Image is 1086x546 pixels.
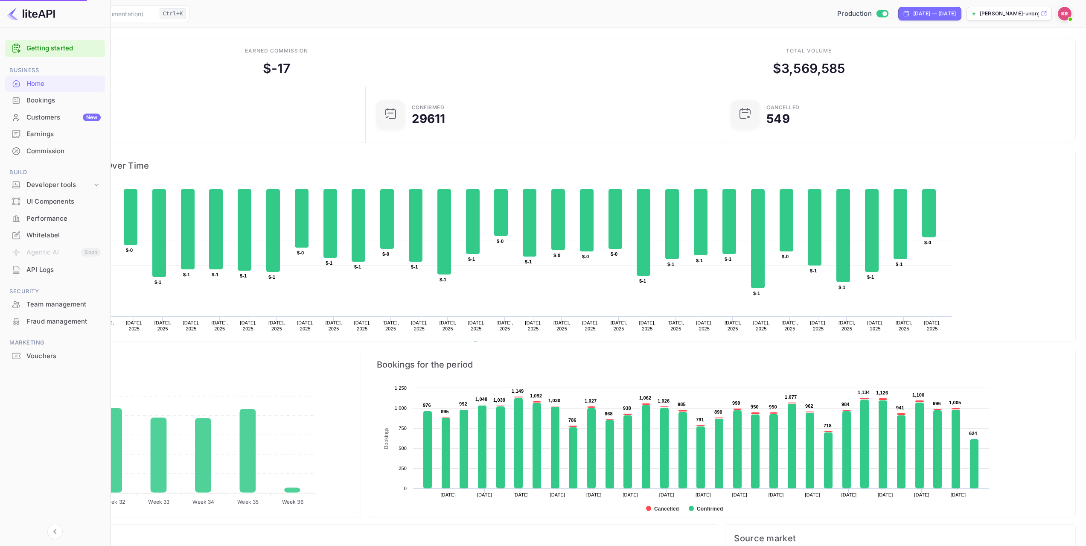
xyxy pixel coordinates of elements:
[154,320,171,331] text: [DATE], 2025
[782,320,798,331] text: [DATE], 2025
[183,320,200,331] text: [DATE], 2025
[211,320,228,331] text: [DATE], 2025
[834,9,891,19] div: Switch to Sandbox mode
[732,492,747,497] text: [DATE]
[896,405,904,410] text: 941
[411,264,418,269] text: $-1
[732,400,740,406] text: 999
[183,272,190,277] text: $-1
[268,320,285,331] text: [DATE], 2025
[5,193,105,209] a: UI Components
[550,492,565,497] text: [DATE]
[766,113,789,125] div: 549
[810,268,817,273] text: $-1
[980,10,1039,18] p: [PERSON_NAME]-unbrg.[PERSON_NAME]...
[399,426,407,431] text: 750
[382,320,399,331] text: [DATE], 2025
[805,403,813,409] text: 962
[5,76,105,91] a: Home
[440,277,446,282] text: $-1
[496,320,513,331] text: [DATE], 2025
[513,492,529,497] text: [DATE]
[5,109,105,126] div: CustomersNew
[867,320,884,331] text: [DATE], 2025
[924,240,931,245] text: $-0
[481,341,503,347] text: Revenue
[399,446,407,451] text: 500
[913,10,956,18] div: [DATE] — [DATE]
[525,320,542,331] text: [DATE], 2025
[753,320,770,331] text: [DATE], 2025
[667,320,684,331] text: [DATE], 2025
[192,499,214,505] tspan: Week 34
[805,492,820,497] text: [DATE]
[441,409,449,414] text: 895
[126,320,143,331] text: [DATE], 2025
[568,418,576,423] text: 786
[47,524,63,539] button: Collapse navigation
[404,486,406,491] text: 0
[440,320,456,331] text: [DATE], 2025
[5,210,105,227] div: Performance
[697,506,723,512] text: Confirmed
[468,257,475,262] text: $-1
[766,105,800,110] div: CANCELLED
[639,395,651,400] text: 1,062
[26,300,101,309] div: Team management
[411,320,428,331] text: [DATE], 2025
[949,400,961,405] text: 1,005
[5,66,105,75] span: Business
[19,159,1067,172] span: Commission Growth Over Time
[26,44,101,53] a: Getting started
[5,210,105,226] a: Performance
[841,402,850,407] text: 984
[914,492,929,497] text: [DATE]
[5,296,105,312] a: Team management
[5,143,105,159] a: Commission
[667,262,674,267] text: $-1
[26,214,101,224] div: Performance
[696,492,711,497] text: [DATE]
[154,280,161,285] text: $-1
[26,129,101,139] div: Earnings
[477,492,492,497] text: [DATE]
[326,320,342,331] text: [DATE], 2025
[605,411,613,416] text: 868
[530,393,542,398] text: 1,092
[696,258,703,263] text: $-1
[769,404,777,409] text: 950
[459,401,467,406] text: 992
[26,231,101,240] div: Whitelabel
[933,401,941,406] text: 996
[497,239,504,244] text: $-0
[160,8,186,19] div: Ctrl+K
[5,227,105,244] div: Whitelabel
[5,92,105,109] div: Bookings
[725,320,741,331] text: [DATE], 2025
[553,320,570,331] text: [DATE], 2025
[354,320,370,331] text: [DATE], 2025
[5,178,105,193] div: Developer tools
[5,313,105,329] a: Fraud management
[268,274,275,280] text: $-1
[5,296,105,313] div: Team management
[785,394,797,400] text: 1,077
[773,59,845,78] div: $ 3,569,585
[782,254,789,259] text: $-0
[896,320,912,331] text: [DATE], 2025
[5,287,105,296] span: Security
[548,398,560,403] text: 1,030
[377,358,1067,371] span: Bookings for the period
[5,193,105,210] div: UI Components
[240,273,247,278] text: $-1
[5,348,105,365] div: Vouchers
[326,260,332,266] text: $-1
[753,291,760,296] text: $-1
[237,499,259,505] tspan: Week 35
[282,499,303,505] tspan: Week 36
[83,114,101,121] div: New
[297,320,314,331] text: [DATE], 2025
[639,320,655,331] text: [DATE], 2025
[725,257,731,262] text: $-1
[148,499,169,505] tspan: Week 33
